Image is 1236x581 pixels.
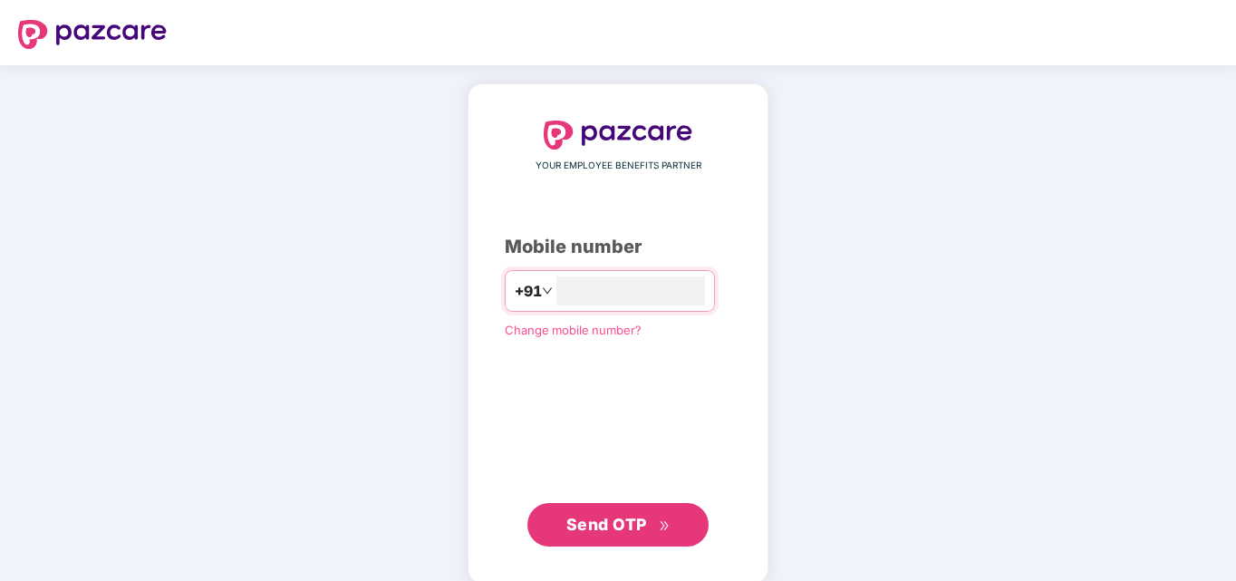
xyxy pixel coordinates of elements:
[544,121,692,150] img: logo
[659,520,671,532] span: double-right
[515,280,542,303] span: +91
[542,286,553,296] span: down
[536,159,701,173] span: YOUR EMPLOYEE BENEFITS PARTNER
[527,503,709,547] button: Send OTPdouble-right
[505,233,731,261] div: Mobile number
[566,515,647,534] span: Send OTP
[505,323,642,337] a: Change mobile number?
[18,20,167,49] img: logo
